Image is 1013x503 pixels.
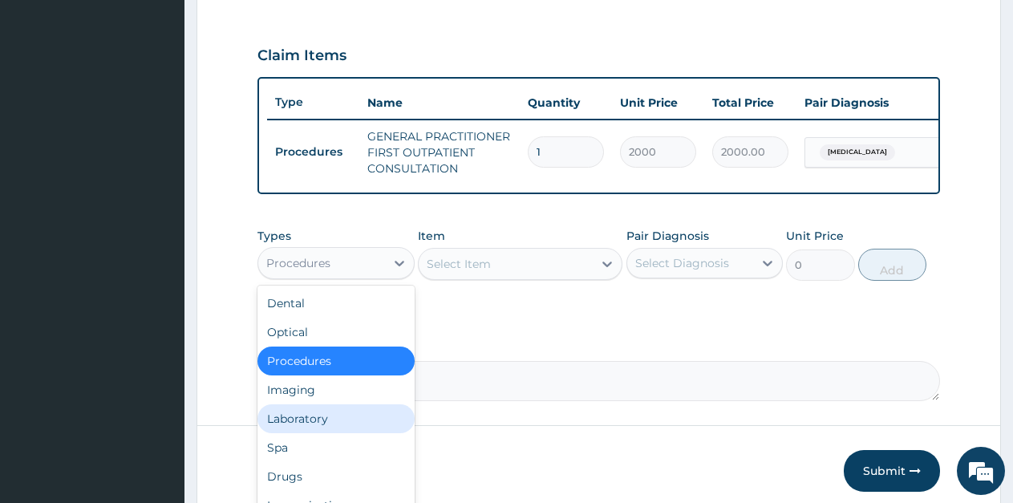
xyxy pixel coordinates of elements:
[786,228,844,244] label: Unit Price
[93,150,221,312] span: We're online!
[257,339,940,352] label: Comment
[257,347,415,375] div: Procedures
[267,137,359,167] td: Procedures
[257,375,415,404] div: Imaging
[704,87,796,119] th: Total Price
[257,318,415,347] div: Optical
[257,404,415,433] div: Laboratory
[257,462,415,491] div: Drugs
[30,80,65,120] img: d_794563401_company_1708531726252_794563401
[820,144,895,160] span: [MEDICAL_DATA]
[359,87,520,119] th: Name
[796,87,973,119] th: Pair Diagnosis
[257,289,415,318] div: Dental
[612,87,704,119] th: Unit Price
[626,228,709,244] label: Pair Diagnosis
[257,433,415,462] div: Spa
[257,229,291,243] label: Types
[263,8,302,47] div: Minimize live chat window
[418,228,445,244] label: Item
[858,249,926,281] button: Add
[266,255,330,271] div: Procedures
[83,90,269,111] div: Chat with us now
[427,256,491,272] div: Select Item
[8,334,306,390] textarea: Type your message and hit 'Enter'
[520,87,612,119] th: Quantity
[359,120,520,185] td: GENERAL PRACTITIONER FIRST OUTPATIENT CONSULTATION
[844,450,940,492] button: Submit
[257,47,346,65] h3: Claim Items
[267,87,359,117] th: Type
[635,255,729,271] div: Select Diagnosis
